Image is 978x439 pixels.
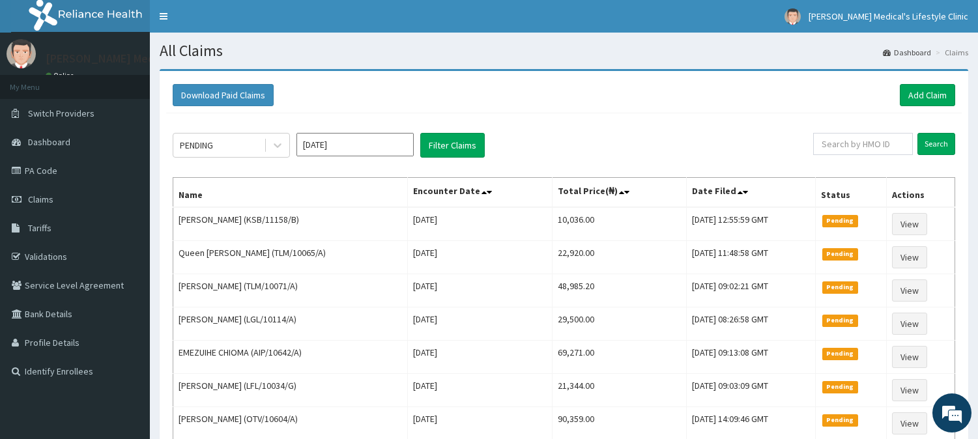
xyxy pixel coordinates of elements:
[822,348,858,360] span: Pending
[552,274,686,307] td: 48,985.20
[822,381,858,393] span: Pending
[296,133,414,156] input: Select Month and Year
[407,374,552,407] td: [DATE]
[822,248,858,260] span: Pending
[160,42,968,59] h1: All Claims
[552,374,686,407] td: 21,344.00
[892,279,927,302] a: View
[552,178,686,208] th: Total Price(₦)
[892,379,927,401] a: View
[822,281,858,293] span: Pending
[407,241,552,274] td: [DATE]
[407,341,552,374] td: [DATE]
[173,341,408,374] td: EMEZUIHE CHIOMA (AIP/10642/A)
[46,53,259,64] p: [PERSON_NAME] Medical's Lifestyle Clinic
[932,47,968,58] li: Claims
[552,207,686,241] td: 10,036.00
[173,374,408,407] td: [PERSON_NAME] (LFL/10034/G)
[173,178,408,208] th: Name
[407,274,552,307] td: [DATE]
[28,222,51,234] span: Tariffs
[815,178,886,208] th: Status
[822,315,858,326] span: Pending
[822,215,858,227] span: Pending
[28,107,94,119] span: Switch Providers
[552,241,686,274] td: 22,920.00
[7,39,36,68] img: User Image
[686,341,815,374] td: [DATE] 09:13:08 GMT
[883,47,931,58] a: Dashboard
[686,374,815,407] td: [DATE] 09:03:09 GMT
[407,207,552,241] td: [DATE]
[686,307,815,341] td: [DATE] 08:26:58 GMT
[686,241,815,274] td: [DATE] 11:48:58 GMT
[46,71,77,80] a: Online
[809,10,968,22] span: [PERSON_NAME] Medical's Lifestyle Clinic
[420,133,485,158] button: Filter Claims
[552,307,686,341] td: 29,500.00
[407,178,552,208] th: Encounter Date
[892,346,927,368] a: View
[892,313,927,335] a: View
[407,307,552,341] td: [DATE]
[686,178,815,208] th: Date Filed
[892,213,927,235] a: View
[900,84,955,106] a: Add Claim
[552,341,686,374] td: 69,271.00
[686,274,815,307] td: [DATE] 09:02:21 GMT
[892,412,927,434] a: View
[180,139,213,152] div: PENDING
[686,207,815,241] td: [DATE] 12:55:59 GMT
[173,274,408,307] td: [PERSON_NAME] (TLM/10071/A)
[892,246,927,268] a: View
[917,133,955,155] input: Search
[784,8,801,25] img: User Image
[173,307,408,341] td: [PERSON_NAME] (LGL/10114/A)
[28,193,53,205] span: Claims
[886,178,955,208] th: Actions
[173,84,274,106] button: Download Paid Claims
[173,241,408,274] td: Queen [PERSON_NAME] (TLM/10065/A)
[28,136,70,148] span: Dashboard
[813,133,913,155] input: Search by HMO ID
[822,414,858,426] span: Pending
[173,207,408,241] td: [PERSON_NAME] (KSB/11158/B)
